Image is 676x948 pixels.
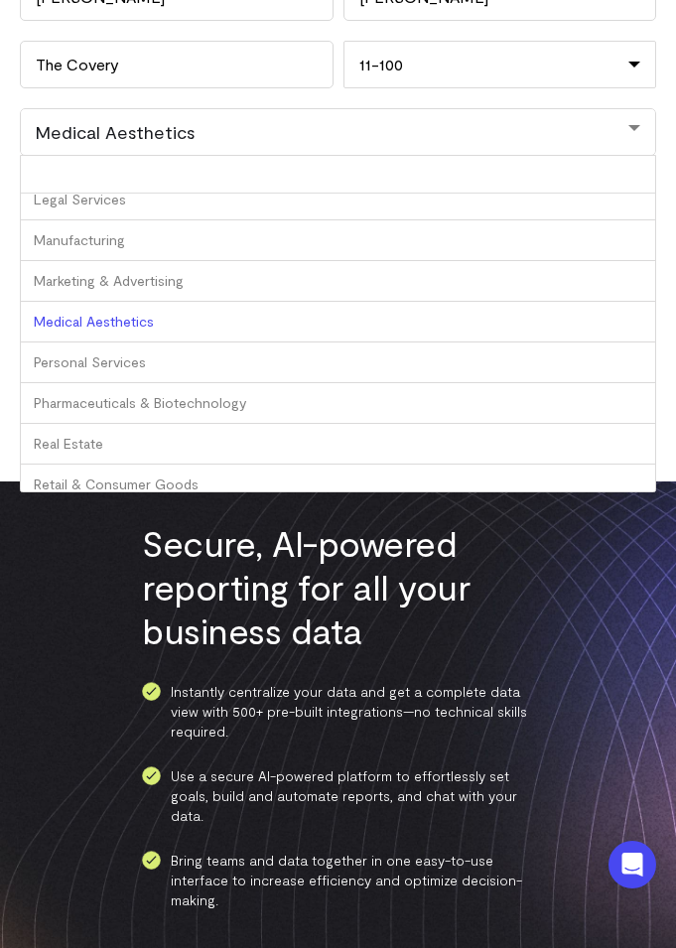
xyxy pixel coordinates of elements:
[35,121,641,143] div: Medical Aesthetics
[21,383,655,424] div: Pharmaceuticals & Biotechnology
[142,766,534,826] li: Use a secure AI-powered platform to effortlessly set goals, build and automate reports, and chat ...
[21,302,655,342] div: Medical Aesthetics
[21,342,655,383] div: Personal Services
[608,841,656,888] div: Open Intercom Messenger
[21,424,655,465] div: Real Estate
[21,220,655,261] div: Manufacturing
[142,682,534,742] li: Instantly centralize your data and get a complete data view with 500+ pre-built integrations—no t...
[21,465,655,505] div: Retail & Consumer Goods
[21,156,655,194] input: Industry
[20,41,334,88] input: Company Name
[142,851,534,910] li: Bring teams and data together in one easy-to-use interface to increase efficiency and optimize de...
[21,261,655,302] div: Marketing & Advertising
[21,180,655,220] div: Legal Services
[142,521,534,652] h3: Secure, AI-powered reporting for all your business data
[343,41,657,88] div: 11-100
